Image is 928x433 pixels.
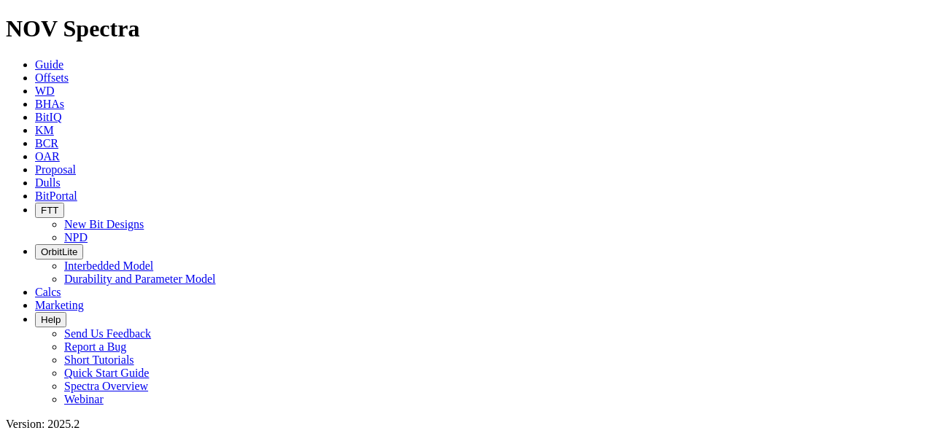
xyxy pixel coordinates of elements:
[35,163,76,176] a: Proposal
[64,393,104,405] a: Webinar
[35,299,84,311] a: Marketing
[35,124,54,136] a: KM
[35,176,61,189] a: Dulls
[6,418,922,431] div: Version: 2025.2
[6,15,922,42] h1: NOV Spectra
[35,244,83,260] button: OrbitLite
[35,203,64,218] button: FTT
[64,367,149,379] a: Quick Start Guide
[41,246,77,257] span: OrbitLite
[35,190,77,202] a: BitPortal
[64,354,134,366] a: Short Tutorials
[35,150,60,163] a: OAR
[35,98,64,110] a: BHAs
[64,273,216,285] a: Durability and Parameter Model
[35,312,66,327] button: Help
[64,327,151,340] a: Send Us Feedback
[64,218,144,230] a: New Bit Designs
[64,231,88,243] a: NPD
[41,205,58,216] span: FTT
[64,340,126,353] a: Report a Bug
[64,260,153,272] a: Interbedded Model
[64,380,148,392] a: Spectra Overview
[35,286,61,298] a: Calcs
[41,314,61,325] span: Help
[35,58,63,71] a: Guide
[35,111,61,123] a: BitIQ
[35,85,55,97] a: WD
[35,137,58,149] a: BCR
[35,71,69,84] a: Offsets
